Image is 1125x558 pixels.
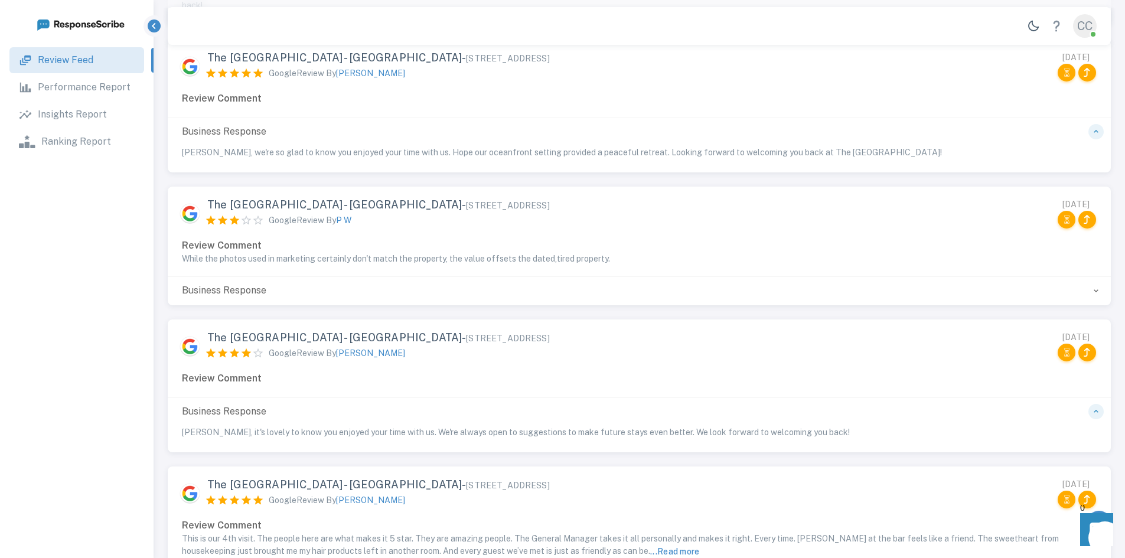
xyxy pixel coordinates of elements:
p: Review Comment [182,239,1097,253]
p: Ranking Report [41,135,111,149]
a: Performance Report [9,74,144,100]
div: [DATE] [1062,198,1090,211]
button: This response is in the posting queue and will be on the live site shortly. [1058,491,1075,508]
p: Review Comment [182,92,1097,106]
span: [STREET_ADDRESS] [466,201,549,210]
p: Review Feed [38,53,93,67]
a: Review Feed [9,47,144,73]
span: [PERSON_NAME] [336,495,405,505]
span: [PERSON_NAME] [336,348,405,358]
img: Google [180,483,200,504]
span: [PERSON_NAME] [336,68,405,78]
p: Google Review By [269,214,351,227]
img: Google [180,203,200,224]
a: Help Center [1045,14,1068,38]
p: [PERSON_NAME], we're so glad to know you enjoyed your time with us. Hope our oceanfront setting p... [182,146,1097,158]
span: The [GEOGRAPHIC_DATA] - [GEOGRAPHIC_DATA] - [207,198,550,211]
p: Google Review By [269,67,405,80]
button: This response was sent to you via email and/or sms for approval. [1078,344,1096,361]
div: [DATE] [1062,331,1090,344]
iframe: Front Chat [1069,505,1120,556]
span: [STREET_ADDRESS] [466,481,549,490]
button: This response is in the posting queue and will be on the live site shortly. [1058,344,1075,361]
p: Google Review By [269,494,405,507]
p: Business Response [175,283,273,298]
div: [DATE] [1062,51,1090,64]
img: Google [180,56,200,77]
p: Performance Report [38,80,131,94]
span: The [GEOGRAPHIC_DATA] - [GEOGRAPHIC_DATA] - [207,478,550,491]
a: Insights Report [9,102,144,128]
button: This response was sent to you via email and/or sms for approval. [1078,211,1096,229]
p: Insights Report [38,107,107,122]
p: Google Review By [269,347,405,360]
button: This response is in the posting queue and will be on the live site shortly. [1058,211,1075,229]
p: While the photos used in marketing certainly don't match the property, the value offsets the date... [182,253,1097,265]
button: This response was sent to you via email and/or sms for approval. [1078,491,1096,508]
span: [STREET_ADDRESS] [466,54,549,63]
p: [PERSON_NAME], it's lovely to know you enjoyed your time with us. We're always open to suggestion... [182,426,1097,438]
button: This response was sent to you via email and/or sms for approval. [1078,64,1096,81]
a: Ranking Report [9,129,144,155]
span: P W [336,216,351,225]
div: CC [1073,14,1097,38]
span: The [GEOGRAPHIC_DATA] - [GEOGRAPHIC_DATA] - [207,331,550,344]
img: logo [36,17,125,31]
p: Business Response [175,404,273,419]
div: [DATE] [1062,478,1090,491]
button: This response is in the posting queue and will be on the live site shortly. [1058,64,1075,81]
p: Review Comment [182,371,1097,386]
img: Google [180,336,200,357]
p: Review Comment [182,518,1097,533]
span: The [GEOGRAPHIC_DATA] - [GEOGRAPHIC_DATA] - [207,51,550,64]
span: [STREET_ADDRESS] [466,334,549,343]
p: Business Response [175,125,273,139]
